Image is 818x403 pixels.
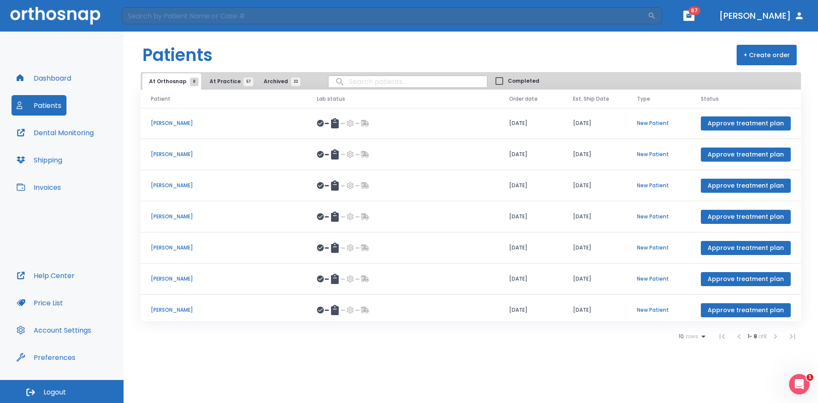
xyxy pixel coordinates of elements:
[12,293,68,313] button: Price List
[10,7,101,24] img: Orthosnap
[12,320,96,340] button: Account Settings
[12,347,81,368] button: Preferences
[151,182,297,189] p: [PERSON_NAME]
[637,213,680,220] p: New Patient
[317,95,345,103] span: Lab status
[142,42,213,68] h1: Patients
[701,303,791,317] button: Approve treatment plan
[573,95,609,103] span: Est. Ship Date
[244,78,253,86] span: 57
[210,78,248,85] span: At Practice
[190,78,199,86] span: 8
[701,179,791,193] button: Approve treatment plan
[12,122,99,143] button: Dental Monitoring
[151,119,297,127] p: [PERSON_NAME]
[12,150,67,170] button: Shipping
[43,388,66,397] span: Logout
[679,333,684,339] span: 10
[701,148,791,162] button: Approve treatment plan
[499,264,563,295] td: [DATE]
[563,295,627,326] td: [DATE]
[12,95,66,116] button: Patients
[637,119,680,127] p: New Patient
[12,68,76,88] button: Dashboard
[737,45,797,65] button: + Create order
[499,170,563,201] td: [DATE]
[701,241,791,255] button: Approve treatment plan
[509,95,538,103] span: Order date
[142,73,304,90] div: tabs
[499,295,563,326] td: [DATE]
[74,354,81,361] div: Tooltip anchor
[748,333,758,340] span: 1 - 8
[149,78,194,85] span: At Orthosnap
[151,275,297,283] p: [PERSON_NAME]
[563,264,627,295] td: [DATE]
[151,151,297,158] p: [PERSON_NAME]
[701,116,791,130] button: Approve treatment plan
[688,6,700,15] span: 67
[789,374,809,394] iframe: Intercom live chat
[328,73,487,90] input: search
[637,95,650,103] span: Type
[151,244,297,252] p: [PERSON_NAME]
[684,333,698,339] span: rows
[701,210,791,224] button: Approve treatment plan
[563,170,627,201] td: [DATE]
[701,272,791,286] button: Approve treatment plan
[12,265,80,286] button: Help Center
[499,232,563,264] td: [DATE]
[151,95,170,103] span: Patient
[499,139,563,170] td: [DATE]
[637,244,680,252] p: New Patient
[701,95,719,103] span: Status
[637,182,680,189] p: New Patient
[563,108,627,139] td: [DATE]
[637,275,680,283] p: New Patient
[563,232,627,264] td: [DATE]
[563,139,627,170] td: [DATE]
[122,7,648,24] input: Search by Patient Name or Case #
[806,374,813,381] span: 1
[291,78,300,86] span: 22
[758,333,767,340] span: of 8
[637,306,680,314] p: New Patient
[264,78,296,85] span: Archived
[508,77,539,85] span: Completed
[12,177,66,197] button: Invoices
[563,201,627,232] td: [DATE]
[151,306,297,314] p: [PERSON_NAME]
[637,151,680,158] p: New Patient
[151,213,297,220] p: [PERSON_NAME]
[499,201,563,232] td: [DATE]
[499,108,563,139] td: [DATE]
[716,8,808,23] button: [PERSON_NAME]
